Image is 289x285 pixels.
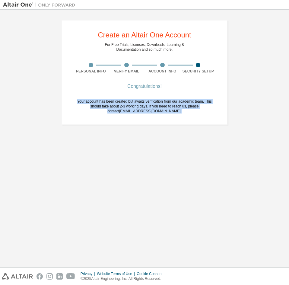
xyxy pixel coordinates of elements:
div: Personal Info [73,69,109,74]
img: youtube.svg [66,273,75,280]
div: Cookie Consent [137,271,166,276]
div: Create an Altair One Account [98,31,191,39]
img: Altair One [3,2,78,8]
img: altair_logo.svg [2,273,33,280]
a: [EMAIL_ADDRESS][DOMAIN_NAME] [119,109,180,113]
div: For Free Trials, Licenses, Downloads, Learning & Documentation and so much more. [105,42,184,52]
p: © 2025 Altair Engineering, Inc. All Rights Reserved. [81,276,166,281]
img: facebook.svg [37,273,43,280]
img: linkedin.svg [56,273,63,280]
div: Privacy [81,271,97,276]
div: Security Setup [180,69,216,74]
div: Account Info [144,69,180,74]
div: Congratulations! [73,85,216,88]
div: Verify Email [109,69,145,74]
span: Your account has been created but awaits verification from our academic team. This should take ab... [77,99,212,113]
img: instagram.svg [46,273,53,280]
div: Website Terms of Use [97,271,137,276]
